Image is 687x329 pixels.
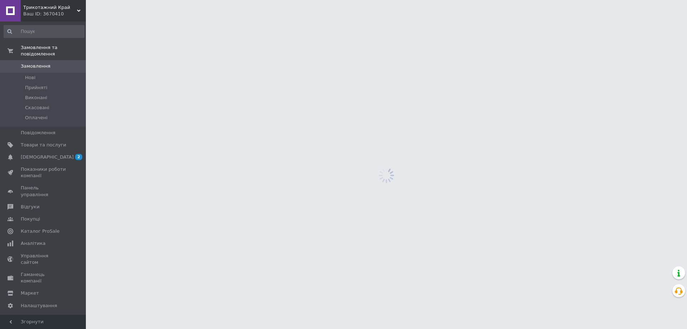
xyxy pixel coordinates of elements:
span: Показники роботи компанії [21,166,66,179]
span: 2 [75,154,82,160]
img: spinner_grey-bg-hcd09dd2d8f1a785e3413b09b97f8118e7.gif [377,166,396,185]
span: Замовлення та повідомлення [21,44,86,57]
span: Нові [25,74,35,81]
span: Прийняті [25,84,47,91]
span: Панель управління [21,185,66,198]
span: Товари та послуги [21,142,66,148]
span: [DEMOGRAPHIC_DATA] [21,154,74,160]
span: Покупці [21,216,40,222]
span: Налаштування [21,303,57,309]
span: Відгуки [21,204,39,210]
span: Трикотажний Край [23,4,77,11]
span: Замовлення [21,63,50,69]
input: Пошук [4,25,84,38]
div: Ваш ID: 3670410 [23,11,86,17]
span: Управління сайтом [21,253,66,266]
span: Повідомлення [21,130,55,136]
span: Каталог ProSale [21,228,59,234]
span: Маркет [21,290,39,296]
span: Виконані [25,95,47,101]
span: Скасовані [25,105,49,111]
span: Аналітика [21,240,45,247]
span: Оплачені [25,115,48,121]
span: Гаманець компанії [21,271,66,284]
